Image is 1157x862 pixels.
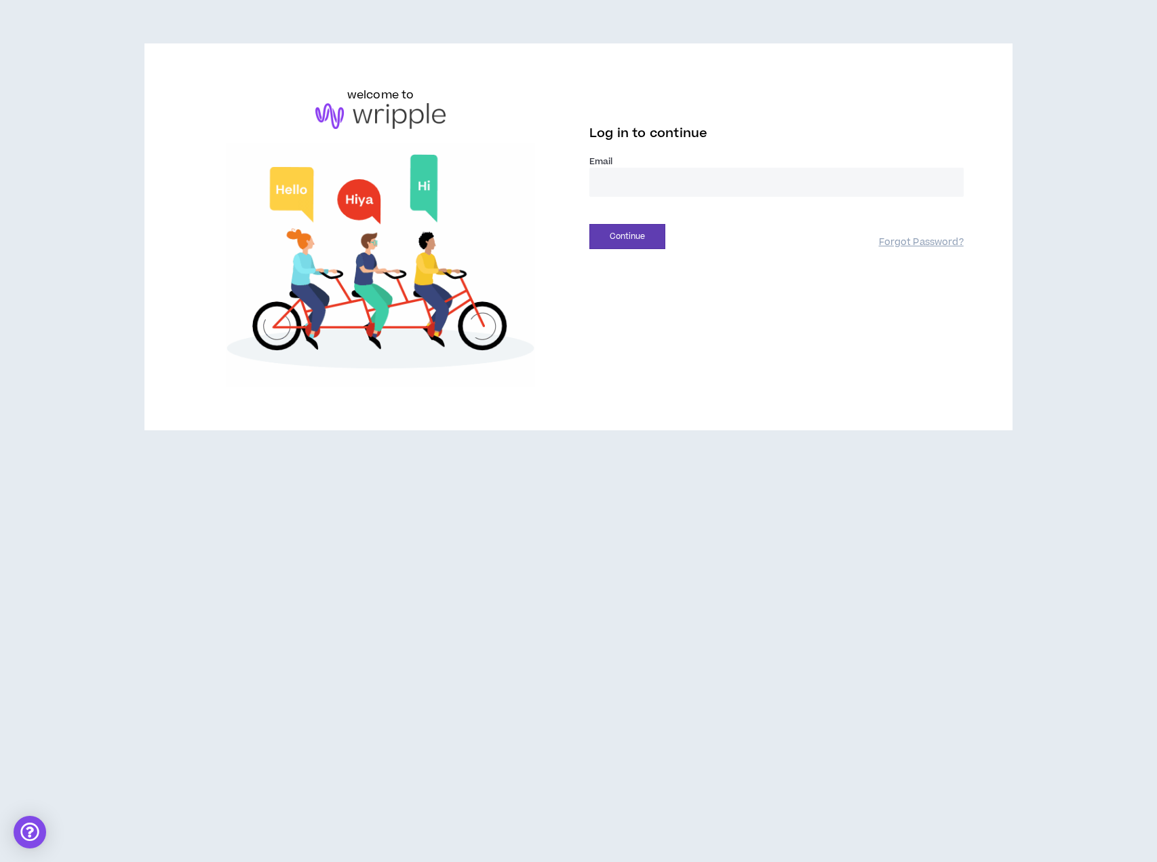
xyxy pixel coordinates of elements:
a: Forgot Password? [879,236,964,249]
div: Open Intercom Messenger [14,816,46,848]
span: Log in to continue [589,125,707,142]
img: Welcome to Wripple [193,143,568,388]
button: Continue [589,224,665,249]
h6: welcome to [347,87,414,103]
label: Email [589,155,964,168]
img: logo-brand.png [315,103,446,129]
